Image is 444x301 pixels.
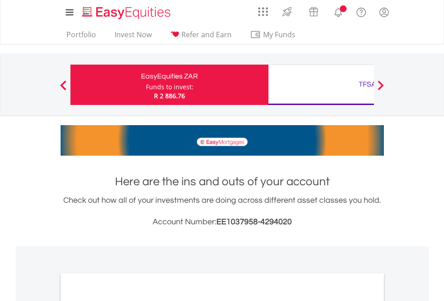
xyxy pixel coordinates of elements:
[258,7,268,17] img: grid-menu-icon.svg
[63,30,100,44] a: Portfolio
[350,2,373,20] a: FAQ's and Support
[61,125,384,156] img: EasyMortage Promotion Banner
[61,216,384,228] h3: Account Number:
[373,2,396,22] a: My Profile
[327,2,350,20] a: Notifications
[167,30,235,44] a: Refer and Earn
[61,174,384,190] h1: Here are the ins and outs of your account
[76,70,263,83] div: EasyEquities ZAR
[280,4,295,19] img: thrive-v2.svg
[216,218,292,226] span: EE1037958-4294020
[181,30,232,39] span: Refer and Earn
[306,4,321,19] img: vouchers-v2.svg
[250,29,309,40] span: My Funds
[61,194,384,228] div: Check out how all of your investments are doing across different asset classes you hold.
[146,83,193,92] div: Funds to invest:
[154,92,185,100] span: R 2 886.76
[372,85,390,94] button: Next
[80,5,174,20] img: EasyEquities_Logo.png
[111,30,155,44] a: Invest Now
[79,2,174,20] a: Home page
[54,85,72,94] button: Previous
[252,2,274,17] a: AppsGrid
[300,2,327,19] a: Vouchers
